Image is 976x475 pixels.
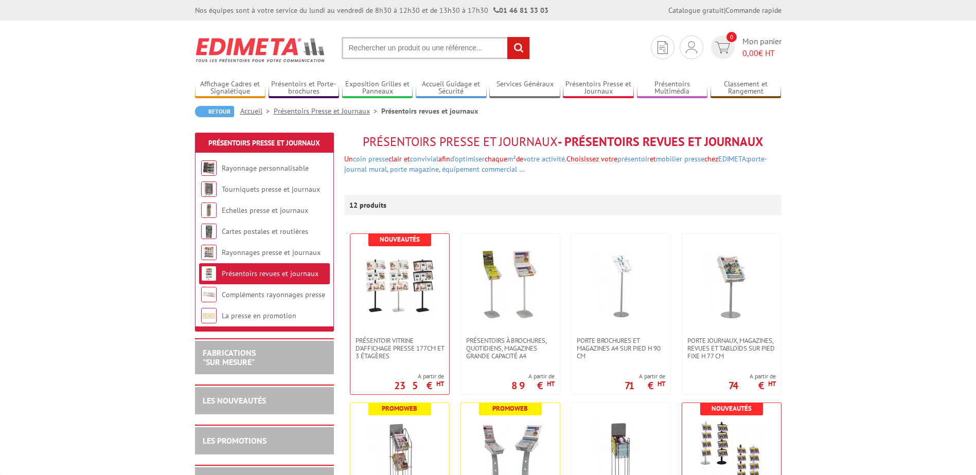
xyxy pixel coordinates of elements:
b: Nouveautés [380,235,420,244]
img: Echelles presse et journaux [201,203,217,218]
p: 74 € [729,382,776,389]
b: Promoweb [492,404,528,413]
a: Rayonnages presse et journaux [222,248,321,257]
p: 71 € [625,382,665,389]
a: porte magazine, [390,165,440,174]
a: LES PROMOTIONS [203,435,267,446]
img: Présentoirs à brochures, quotidiens, magazines grande capacité A4 [474,249,546,321]
a: Commande rapide [725,6,782,15]
a: Accueil [240,106,274,116]
a: Services Généraux [489,80,560,97]
img: La presse en promotion [201,308,217,323]
img: Cartes postales et routières [201,224,217,239]
img: devis rapide [686,41,697,53]
span: Présentoir vitrine d'affichage presse 177cm et 3 étagères [356,337,444,360]
a: présentoir [617,154,650,163]
b: Nouveautés [712,404,752,413]
img: Porte brochures et magazines A4 sur pied H 90 cm [585,249,657,321]
a: Classement et Rangement [711,80,782,97]
a: Présentoirs revues et journaux [222,269,318,278]
div: | [668,5,782,15]
a: Retour [195,106,234,117]
a: m² [507,154,516,163]
a: Catalogue gratuit [668,6,724,15]
a: La presse en promotion [222,311,296,320]
img: Compléments rayonnages presse [201,287,217,302]
p: 235 € [394,382,444,389]
span: A partir de [729,372,776,380]
span: A partir de [625,372,665,380]
a: LES NOUVEAUTÉS [203,395,266,406]
a: équipement commercial … [442,165,525,174]
span: 0 [726,32,737,42]
span: A partir de [394,372,444,380]
a: Echelles presse et journaux [222,206,308,215]
span: € HT [742,47,782,59]
span: Présentoirs Presse et Journaux [363,134,558,150]
a: Porte brochures et magazines A4 sur pied H 90 cm [572,337,670,360]
a: FABRICATIONS"Sur Mesure" [203,348,256,367]
a: Rayonnage personnalisable [222,163,309,173]
span: Porte brochures et magazines A4 sur pied H 90 cm [577,337,665,360]
font: Un [344,154,767,174]
img: Porte Journaux, Magazines, Revues et Tabloïds sur pied fixe H 77 cm [696,249,768,321]
a: Présentoirs Multimédia [637,80,708,97]
a: presse [368,154,388,163]
font: clair et afin chaque de Choisissez votre [366,154,617,163]
a: votre activité. [523,154,566,163]
img: devis rapide [658,41,668,54]
a: mobilier presse [656,154,704,163]
span: et [650,154,656,163]
a: Cartes postales et routières [222,227,308,236]
a: d’optimiser [450,154,485,163]
span: 0,00 [742,48,758,58]
span: A partir de [511,372,555,380]
a: convivial [410,154,438,163]
a: Exposition Grilles et Panneaux [342,80,413,97]
a: Porte Journaux, Magazines, Revues et Tabloïds sur pied fixe H 77 cm [682,337,781,360]
sup: HT [658,379,665,388]
strong: 01 46 81 33 03 [493,6,548,15]
img: Rayonnages presse et journaux [201,245,217,260]
p: 89 € [511,382,555,389]
a: Présentoirs Presse et Journaux [274,106,381,116]
p: 12 produits [349,195,388,215]
img: devis rapide [715,42,730,53]
img: Edimeta [195,31,326,69]
a: devis rapide 0 Mon panier 0,00€ HT [708,35,782,59]
img: Présentoir vitrine d'affichage presse 177cm et 3 étagères [364,249,436,321]
span: Mon panier [742,35,782,59]
a: Accueil Guidage et Sécurité [416,80,487,97]
a: Présentoirs et Porte-brochures [269,80,340,97]
span: chez : [344,154,767,174]
a: Compléments rayonnages presse [222,290,325,299]
div: Nos équipes sont à votre service du lundi au vendredi de 8h30 à 12h30 et de 13h30 à 17h30 [195,5,548,15]
input: rechercher [507,37,529,59]
span: Porte Journaux, Magazines, Revues et Tabloïds sur pied fixe H 77 cm [687,337,776,360]
a: Présentoirs Presse et Journaux [208,138,320,148]
img: Présentoirs revues et journaux [201,266,217,281]
a: Présentoirs Presse et Journaux [563,80,634,97]
a: Affichage Cadres et Signalétique [195,80,266,97]
span: Présentoirs à brochures, quotidiens, magazines grande capacité A4 [466,337,555,360]
a: Présentoirs à brochures, quotidiens, magazines grande capacité A4 [461,337,560,360]
b: Promoweb [382,404,417,413]
input: Rechercher un produit ou une référence... [342,37,530,59]
a: Présentoir vitrine d'affichage presse 177cm et 3 étagères [350,337,449,360]
a: porte-journal mural, [344,154,767,174]
a: coin [353,154,366,163]
sup: HT [547,379,555,388]
li: Présentoirs revues et journaux [381,106,478,116]
img: Rayonnage personnalisable [201,160,217,176]
a: Tourniquets presse et journaux [222,185,320,194]
h1: - Présentoirs revues et journaux [344,135,782,149]
sup: HT [768,379,776,388]
a: EDIMETA [718,154,746,163]
img: Tourniquets presse et journaux [201,181,217,197]
sup: HT [436,379,444,388]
